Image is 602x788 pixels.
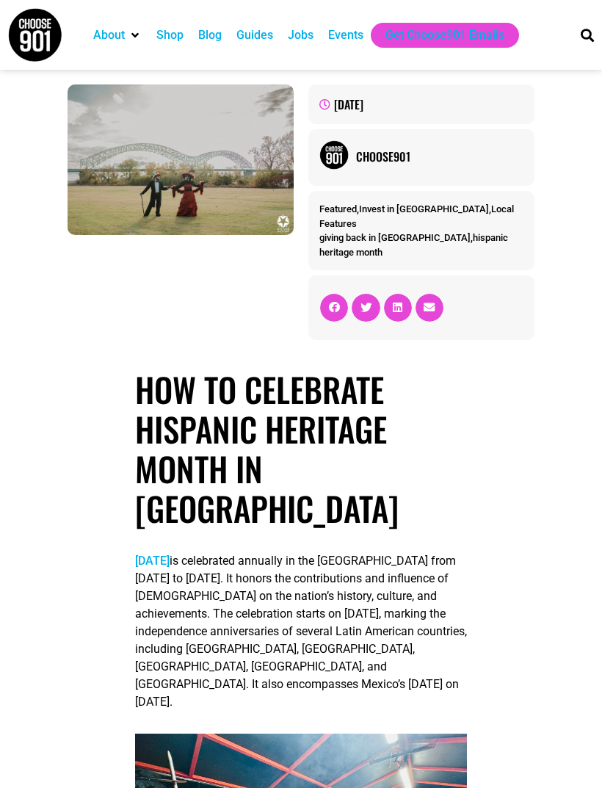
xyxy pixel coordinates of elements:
a: Invest in [GEOGRAPHIC_DATA] [359,203,489,214]
a: giving back in [GEOGRAPHIC_DATA] [319,232,471,243]
div: Share on email [416,294,443,322]
a: [DATE] [135,554,170,568]
a: Choose901 [356,148,523,165]
span: , , [319,203,514,229]
a: hispanic heritage month [319,232,508,258]
a: Shop [156,26,184,44]
a: Jobs [288,26,313,44]
a: Local Features [319,203,514,229]
a: Events [328,26,363,44]
div: Share on twitter [352,294,380,322]
h1: How to Celebrate Hispanic Heritage Month in [GEOGRAPHIC_DATA] [135,369,467,528]
a: Get Choose901 Emails [385,26,504,44]
a: Guides [236,26,273,44]
a: Featured [319,203,357,214]
nav: Main nav [86,23,561,48]
a: About [93,26,125,44]
span: , [319,232,508,258]
a: Blog [198,26,222,44]
div: About [86,23,149,48]
time: [DATE] [334,95,363,113]
div: Share on facebook [320,294,348,322]
div: Share on linkedin [384,294,412,322]
img: Picture of Choose901 [319,140,349,170]
div: Search [576,23,600,47]
p: is celebrated annually in the [GEOGRAPHIC_DATA] from [DATE] to [DATE]. It honors the contribution... [135,552,467,711]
